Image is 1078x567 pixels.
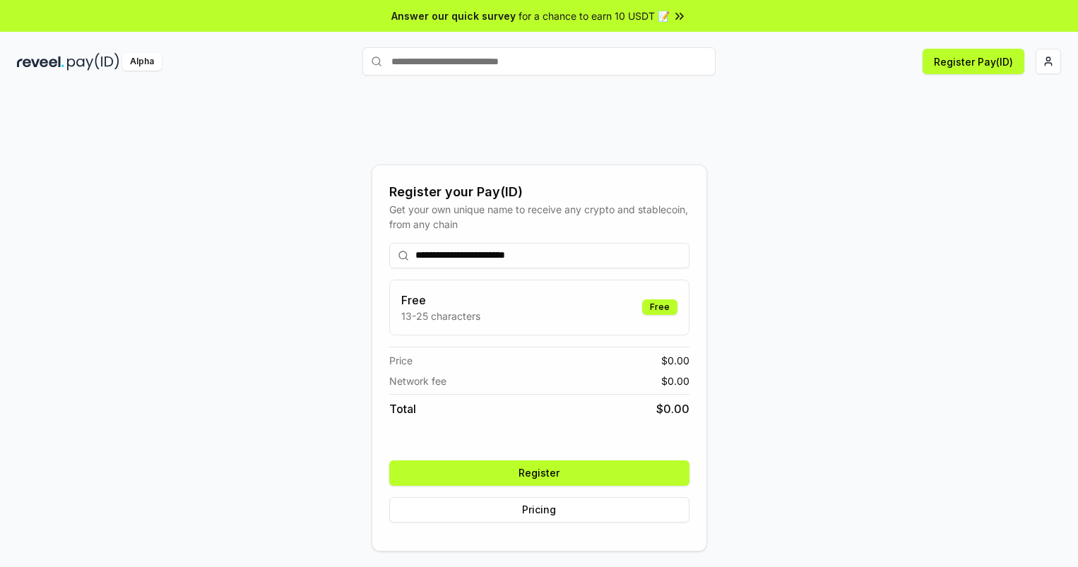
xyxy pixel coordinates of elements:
[661,374,689,388] span: $ 0.00
[642,299,677,315] div: Free
[389,460,689,486] button: Register
[661,353,689,368] span: $ 0.00
[389,400,416,417] span: Total
[122,53,162,71] div: Alpha
[391,8,516,23] span: Answer our quick survey
[17,53,64,71] img: reveel_dark
[401,292,480,309] h3: Free
[519,8,670,23] span: for a chance to earn 10 USDT 📝
[389,497,689,523] button: Pricing
[389,202,689,232] div: Get your own unique name to receive any crypto and stablecoin, from any chain
[389,353,413,368] span: Price
[67,53,119,71] img: pay_id
[923,49,1024,74] button: Register Pay(ID)
[401,309,480,323] p: 13-25 characters
[656,400,689,417] span: $ 0.00
[389,374,446,388] span: Network fee
[389,182,689,202] div: Register your Pay(ID)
